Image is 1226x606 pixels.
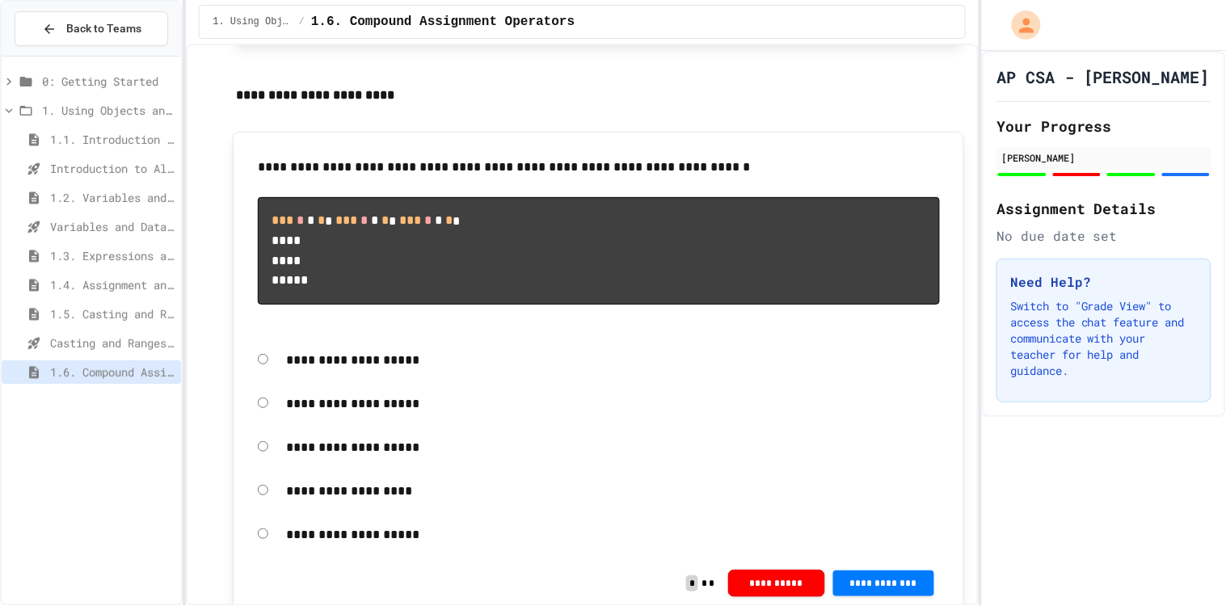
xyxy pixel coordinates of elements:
span: / [299,15,305,28]
span: 1.1. Introduction to Algorithms, Programming, and Compilers [50,131,175,148]
h3: Need Help? [1010,272,1198,292]
h2: Assignment Details [996,197,1211,220]
span: Back to Teams [66,20,141,37]
span: 1. Using Objects and Methods [213,15,292,28]
span: Introduction to Algorithms, Programming, and Compilers [50,160,175,177]
span: 1.6. Compound Assignment Operators [50,364,175,381]
div: No due date set [996,226,1211,246]
button: Back to Teams [15,11,168,46]
span: 1.5. Casting and Ranges of Values [50,305,175,322]
span: 1.4. Assignment and Input [50,276,175,293]
span: 1.3. Expressions and Output [New] [50,247,175,264]
div: [PERSON_NAME] [1001,150,1207,165]
span: 1.2. Variables and Data Types [50,189,175,206]
div: My Account [995,6,1045,44]
h2: Your Progress [996,115,1211,137]
span: Variables and Data Types - Quiz [50,218,175,235]
span: 1. Using Objects and Methods [42,102,175,119]
p: Switch to "Grade View" to access the chat feature and communicate with your teacher for help and ... [1010,298,1198,379]
span: Casting and Ranges of variables - Quiz [50,335,175,351]
span: 1.6. Compound Assignment Operators [311,12,575,32]
h1: AP CSA - [PERSON_NAME] [996,65,1210,88]
span: 0: Getting Started [42,73,175,90]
